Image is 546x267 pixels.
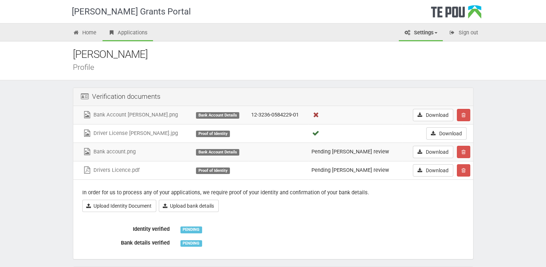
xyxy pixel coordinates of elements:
[77,237,175,247] label: Bank details verified
[431,5,481,23] div: Te Pou Logo
[444,25,484,41] a: Sign out
[413,146,453,158] a: Download
[180,240,202,247] div: PENDING
[73,47,484,62] div: [PERSON_NAME]
[73,63,484,71] div: Profile
[248,106,308,124] td: 12-3236-0584229-01
[82,130,178,136] a: Driver License [PERSON_NAME].jpg
[399,25,443,41] a: Settings
[308,143,402,161] td: Pending [PERSON_NAME] review
[82,200,156,212] a: Upload Identity Document
[82,167,139,173] a: Drivers Licence.pdf
[426,127,467,140] a: Download
[180,226,202,233] div: PENDING
[77,223,175,233] label: Identity verified
[82,189,464,196] p: In order for us to process any of your applications, we require proof of your identity and confir...
[308,161,402,179] td: Pending [PERSON_NAME] review
[196,168,230,174] div: Proof of Identity
[196,149,239,156] div: Bank Account Details
[196,131,230,137] div: Proof of Identity
[102,25,153,41] a: Applications
[196,112,239,119] div: Bank Account Details
[67,25,102,41] a: Home
[82,111,178,118] a: Bank Account [PERSON_NAME].png
[73,88,473,106] div: Verification documents
[159,200,219,212] a: Upload bank details
[82,148,135,155] a: Bank account.png
[413,109,453,121] a: Download
[413,164,453,177] a: Download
